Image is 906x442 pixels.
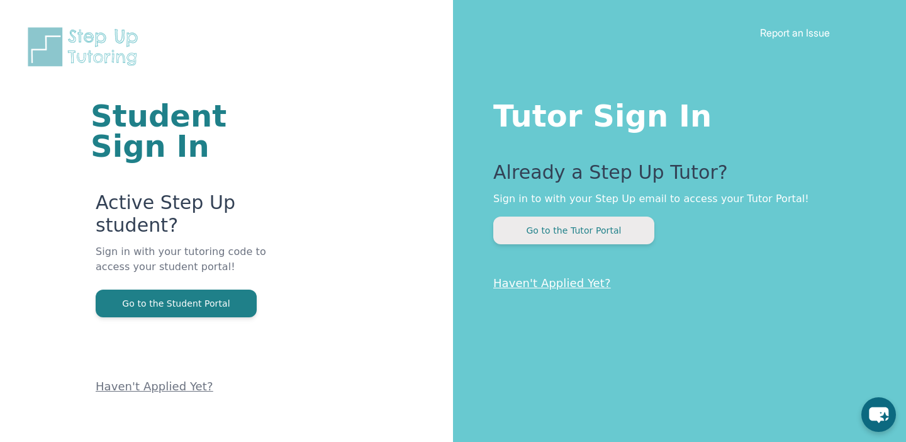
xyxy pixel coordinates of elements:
[96,191,302,244] p: Active Step Up student?
[25,25,146,69] img: Step Up Tutoring horizontal logo
[493,276,611,290] a: Haven't Applied Yet?
[760,26,830,39] a: Report an Issue
[96,244,302,290] p: Sign in with your tutoring code to access your student portal!
[96,297,257,309] a: Go to the Student Portal
[96,290,257,317] button: Go to the Student Portal
[493,191,856,207] p: Sign in to with your Step Up email to access your Tutor Portal!
[96,380,213,393] a: Haven't Applied Yet?
[493,161,856,191] p: Already a Step Up Tutor?
[493,96,856,131] h1: Tutor Sign In
[91,101,302,161] h1: Student Sign In
[493,217,654,244] button: Go to the Tutor Portal
[493,224,654,236] a: Go to the Tutor Portal
[861,397,896,432] button: chat-button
